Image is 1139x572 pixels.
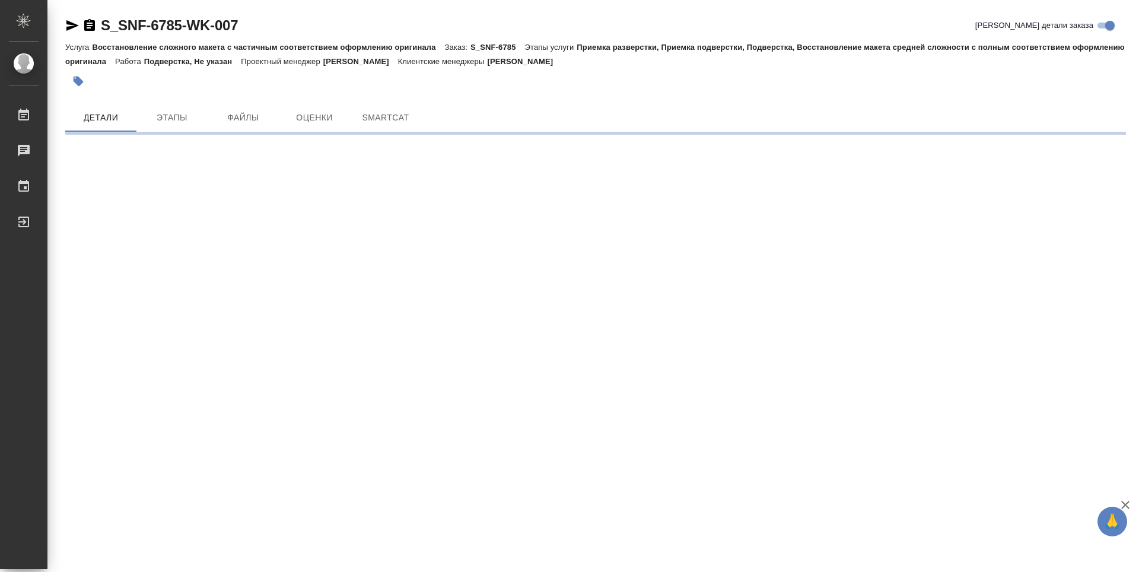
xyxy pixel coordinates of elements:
[101,17,238,33] a: S_SNF-6785-WK-007
[398,57,488,66] p: Клиентские менеджеры
[65,43,92,52] p: Услуга
[323,57,398,66] p: [PERSON_NAME]
[144,57,241,66] p: Подверстка, Не указан
[357,110,414,125] span: SmartCat
[92,43,444,52] p: Восстановление сложного макета с частичным соответствием оформлению оригинала
[470,43,525,52] p: S_SNF-6785
[144,110,201,125] span: Этапы
[115,57,144,66] p: Работа
[445,43,470,52] p: Заказ:
[525,43,577,52] p: Этапы услуги
[975,20,1093,31] span: [PERSON_NAME] детали заказа
[82,18,97,33] button: Скопировать ссылку
[1102,509,1122,534] span: 🙏
[65,68,91,94] button: Добавить тэг
[241,57,323,66] p: Проектный менеджер
[286,110,343,125] span: Оценки
[1097,507,1127,536] button: 🙏
[487,57,562,66] p: [PERSON_NAME]
[72,110,129,125] span: Детали
[215,110,272,125] span: Файлы
[65,18,79,33] button: Скопировать ссылку для ЯМессенджера
[65,43,1125,66] p: Приемка разверстки, Приемка подверстки, Подверстка, Восстановление макета средней сложности с пол...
